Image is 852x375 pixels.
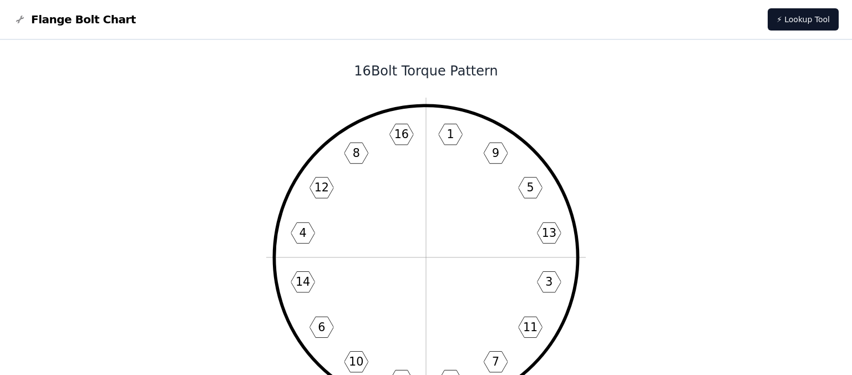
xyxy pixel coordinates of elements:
[447,128,454,141] text: 1
[296,275,310,288] text: 14
[128,62,724,80] h1: 16 Bolt Torque Pattern
[300,226,307,240] text: 4
[542,226,556,240] text: 13
[13,12,136,27] a: Flange Bolt Chart LogoFlange Bolt Chart
[545,275,552,288] text: 3
[31,12,136,27] span: Flange Bolt Chart
[527,181,534,194] text: 5
[768,8,839,31] a: ⚡ Lookup Tool
[492,355,499,368] text: 7
[13,13,27,26] img: Flange Bolt Chart Logo
[315,181,329,194] text: 12
[523,321,537,334] text: 11
[318,321,325,334] text: 6
[492,146,499,160] text: 9
[349,355,363,368] text: 10
[353,146,360,160] text: 8
[394,128,409,141] text: 16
